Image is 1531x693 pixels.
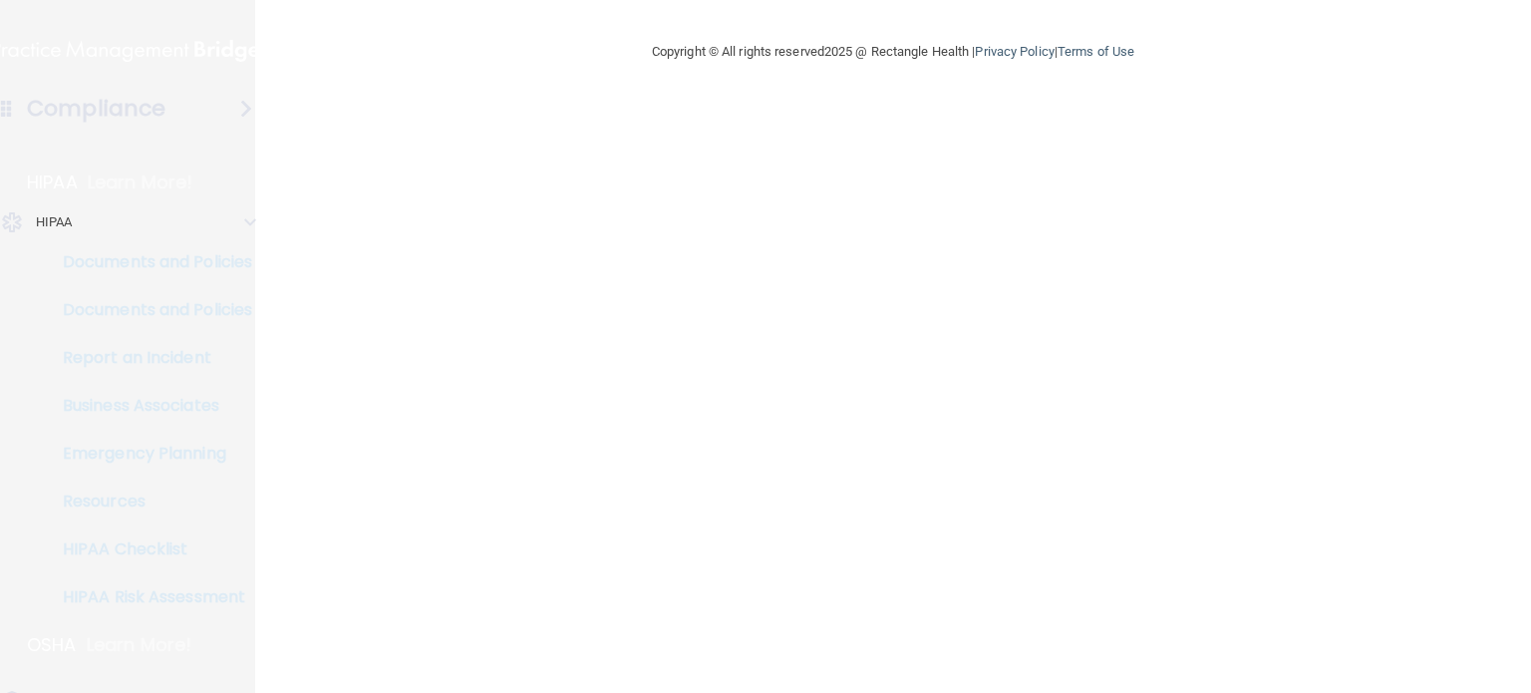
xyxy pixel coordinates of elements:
p: HIPAA [27,171,78,194]
p: Report an Incident [13,348,285,368]
h4: Compliance [27,95,165,123]
p: Business Associates [13,396,285,416]
a: Privacy Policy [975,44,1054,59]
p: OSHA [27,633,77,657]
p: HIPAA Checklist [13,539,285,559]
p: Documents and Policies [13,252,285,272]
div: Copyright © All rights reserved 2025 @ Rectangle Health | | [529,20,1257,84]
p: Resources [13,492,285,512]
p: Documents and Policies [13,300,285,320]
p: HIPAA [36,210,73,234]
a: Terms of Use [1058,44,1134,59]
p: Learn More! [87,633,192,657]
p: Learn More! [88,171,193,194]
p: HIPAA Risk Assessment [13,587,285,607]
p: Emergency Planning [13,444,285,464]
